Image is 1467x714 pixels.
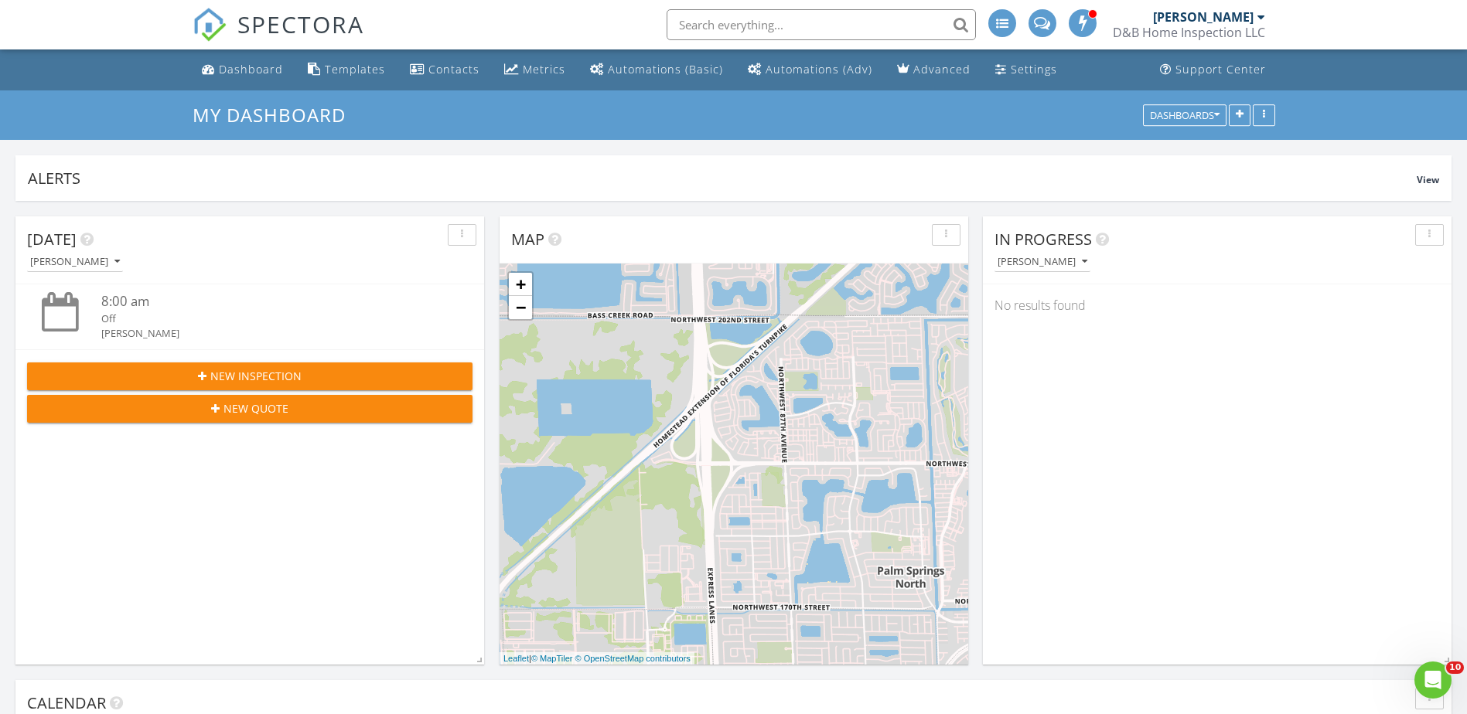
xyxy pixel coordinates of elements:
a: Leaflet [503,654,529,663]
a: © MapTiler [531,654,573,663]
a: Settings [989,56,1063,84]
a: Automations (Advanced) [742,56,878,84]
a: Metrics [498,56,571,84]
div: Dashboard [219,62,283,76]
div: Dashboards [1150,110,1220,121]
a: My Dashboard [193,102,359,127]
div: Support Center [1175,62,1266,76]
input: Search everything... [667,9,976,40]
a: © OpenStreetMap contributors [575,654,691,663]
button: Dashboards [1143,104,1226,126]
button: [PERSON_NAME] [27,252,123,273]
span: 10 [1446,661,1464,674]
div: 8:00 am [101,292,435,311]
span: Map [511,229,544,250]
span: New Quote [223,400,288,416]
a: Contacts [404,56,486,84]
div: Automations (Adv) [766,62,872,76]
div: Off [101,311,435,326]
div: [PERSON_NAME] [101,326,435,341]
button: [PERSON_NAME] [994,252,1090,273]
div: Contacts [428,62,479,76]
span: New Inspection [210,368,302,384]
div: [PERSON_NAME] [30,257,120,267]
a: Zoom out [509,296,532,319]
div: [PERSON_NAME] [998,257,1087,267]
div: Metrics [523,62,565,76]
div: D&B Home Inspection LLC [1113,25,1265,40]
div: | [500,652,694,665]
a: Dashboard [196,56,289,84]
a: Zoom in [509,273,532,296]
span: In Progress [994,229,1092,250]
a: Automations (Basic) [584,56,729,84]
iframe: Intercom live chat [1414,661,1452,699]
div: No results found [983,284,1452,326]
span: Calendar [27,692,106,713]
a: SPECTORA [193,21,364,53]
div: [PERSON_NAME] [1153,9,1254,25]
div: Templates [325,62,385,76]
button: New Quote [27,395,473,423]
span: View [1417,173,1439,186]
img: The Best Home Inspection Software - Spectora [193,8,227,42]
span: SPECTORA [237,8,364,40]
button: New Inspection [27,362,473,390]
div: Advanced [913,62,971,76]
a: Support Center [1154,56,1272,84]
div: Alerts [28,168,1417,189]
div: Automations (Basic) [608,62,723,76]
a: Advanced [891,56,977,84]
div: Settings [1011,62,1057,76]
span: [DATE] [27,229,77,250]
a: Templates [302,56,391,84]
